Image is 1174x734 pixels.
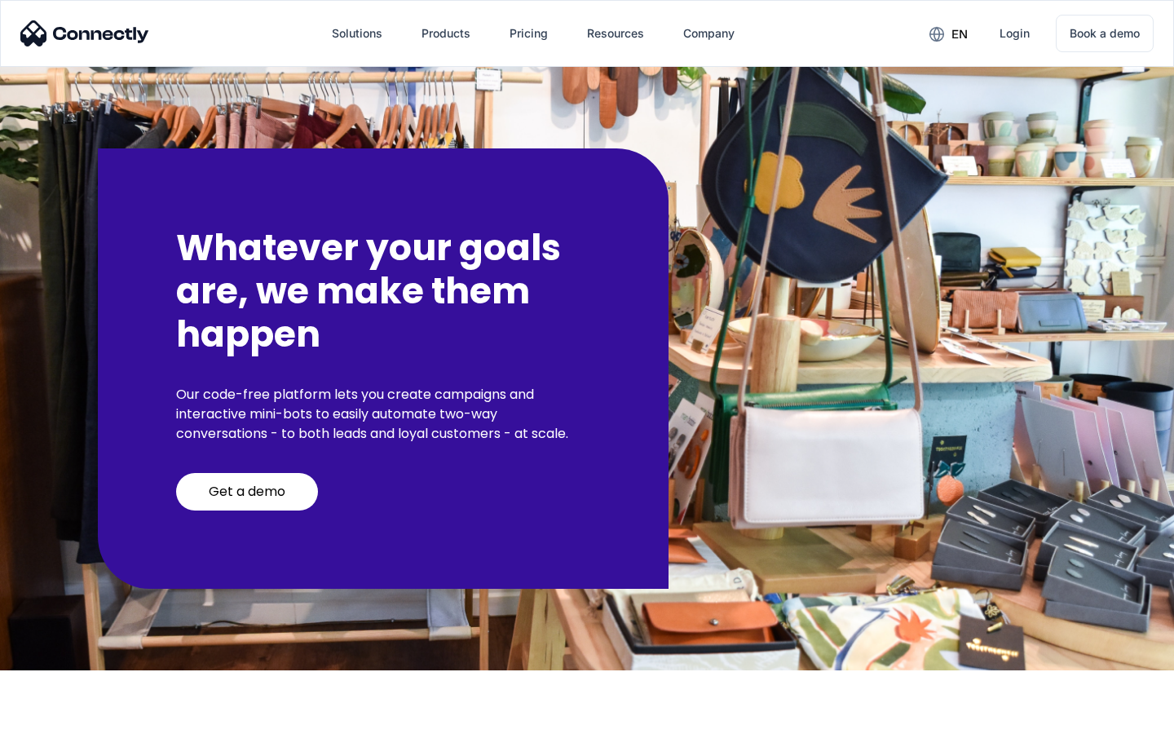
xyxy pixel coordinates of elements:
[209,484,285,500] div: Get a demo
[176,227,590,356] h2: Whatever your goals are, we make them happen
[497,14,561,53] a: Pricing
[951,23,968,46] div: en
[332,22,382,45] div: Solutions
[587,22,644,45] div: Resources
[1000,22,1030,45] div: Login
[16,705,98,728] aside: Language selected: English
[510,22,548,45] div: Pricing
[20,20,149,46] img: Connectly Logo
[986,14,1043,53] a: Login
[1056,15,1154,52] a: Book a demo
[176,473,318,511] a: Get a demo
[176,385,590,444] p: Our code-free platform lets you create campaigns and interactive mini-bots to easily automate two...
[421,22,470,45] div: Products
[33,705,98,728] ul: Language list
[683,22,735,45] div: Company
